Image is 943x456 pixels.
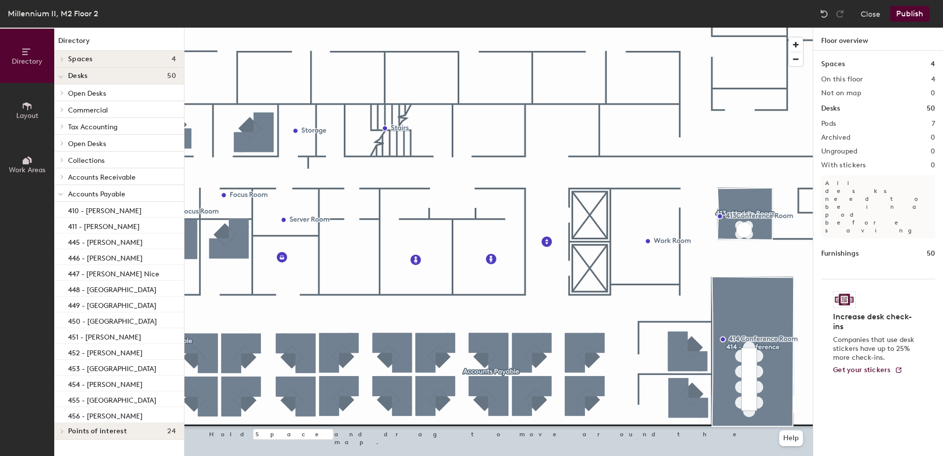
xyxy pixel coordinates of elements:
img: Undo [819,9,829,19]
span: Accounts Receivable [68,173,136,182]
h2: Archived [821,134,850,142]
h2: 0 [931,161,935,169]
h1: 4 [931,59,935,70]
h4: Increase desk check-ins [833,312,917,332]
span: Open Desks [68,140,106,148]
span: Spaces [68,55,93,63]
p: 453 - [GEOGRAPHIC_DATA] [68,362,156,373]
span: Get your stickers [833,366,891,374]
h1: Desks [821,103,840,114]
p: 454 - [PERSON_NAME] [68,378,143,389]
p: 455 - [GEOGRAPHIC_DATA] [68,393,156,405]
h2: Not on map [821,89,861,97]
span: Tax Accounting [68,123,117,131]
h1: Directory [54,36,184,51]
span: Points of interest [68,427,127,435]
img: Sticker logo [833,291,856,308]
h1: Floor overview [813,28,943,51]
h1: 50 [927,103,935,114]
p: 411 - [PERSON_NAME] [68,220,140,231]
h1: 50 [927,248,935,259]
h2: 0 [931,148,935,155]
span: 50 [167,72,176,80]
span: Open Desks [68,89,106,98]
p: 446 - [PERSON_NAME] [68,251,143,263]
p: 410 - [PERSON_NAME] [68,204,142,215]
p: 449 - [GEOGRAPHIC_DATA] [68,299,156,310]
span: Work Areas [9,166,45,174]
p: 447 - [PERSON_NAME] Nice [68,267,159,278]
h2: Ungrouped [821,148,858,155]
span: Directory [12,57,42,66]
p: 452 - [PERSON_NAME] [68,346,143,357]
p: Companies that use desk stickers have up to 25% more check-ins. [833,336,917,362]
h1: Spaces [821,59,845,70]
p: 456 - [PERSON_NAME] [68,409,143,420]
span: Desks [68,72,87,80]
h2: 0 [931,134,935,142]
button: Close [861,6,880,22]
span: Layout [16,112,38,120]
img: Redo [835,9,845,19]
span: 24 [167,427,176,435]
p: 451 - [PERSON_NAME] [68,330,141,342]
h2: 7 [932,120,935,128]
span: Collections [68,156,105,165]
h2: On this floor [821,76,863,83]
h2: 0 [931,89,935,97]
h1: Furnishings [821,248,859,259]
a: Get your stickers [833,366,903,375]
p: 445 - [PERSON_NAME] [68,235,143,247]
span: 4 [172,55,176,63]
button: Publish [890,6,929,22]
span: Commercial [68,106,108,114]
h2: With stickers [821,161,866,169]
div: Millennium II, M2 Floor 2 [8,7,98,20]
span: Accounts Payable [68,190,125,198]
p: All desks need to be in a pod before saving [821,175,935,238]
button: Help [779,430,803,446]
h2: 4 [931,76,935,83]
p: 450 - [GEOGRAPHIC_DATA] [68,314,157,326]
p: 448 - [GEOGRAPHIC_DATA] [68,283,156,294]
h2: Pods [821,120,836,128]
